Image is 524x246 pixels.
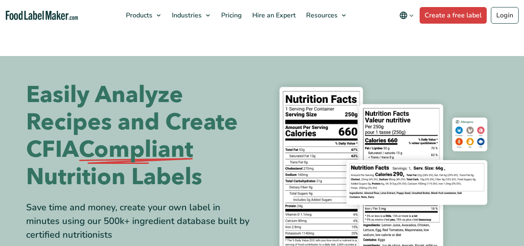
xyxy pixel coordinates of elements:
a: Login [491,7,519,24]
span: Industries [169,11,203,20]
span: Resources [304,11,338,20]
div: Save time and money, create your own label in minutes using our 500k+ ingredient database built b... [26,201,256,242]
span: Compliant [79,136,193,163]
a: Food Label Maker homepage [6,11,78,20]
span: Pricing [219,11,243,20]
h1: Easily Analyze Recipes and Create CFIA Nutrition Labels [26,81,256,191]
span: Hire an Expert [250,11,297,20]
span: Products [123,11,153,20]
a: Create a free label [420,7,487,24]
button: Change language [394,7,420,24]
